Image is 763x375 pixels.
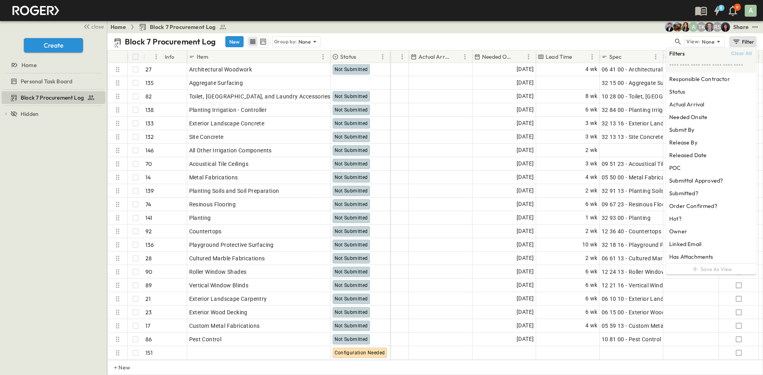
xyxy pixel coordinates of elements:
[335,229,368,234] span: Not Submitted
[733,23,749,31] div: Share
[189,200,236,208] span: Resinous Flooring
[602,214,651,222] span: 32 93 00 - Planting
[335,161,368,167] span: Not Submitted
[189,119,265,127] span: Exterior Landscape Concrete
[729,36,757,47] button: Filter
[189,173,238,181] span: Metal Fabrications
[145,214,153,222] p: 141
[2,75,105,88] div: Personal Task Boardtest
[145,349,153,357] p: 151
[318,52,328,62] button: Menu
[585,65,598,74] span: 4 wk
[147,52,155,61] button: Sort
[189,65,252,73] span: Architectural Woodwork
[732,37,755,46] div: Filter
[335,256,368,261] span: Not Submitted
[151,52,161,62] button: Menu
[669,177,723,185] h6: Submittal Approved?
[669,138,697,146] h6: Release By
[335,310,368,315] span: Not Submitted
[517,267,534,276] span: [DATE]
[335,337,368,342] span: Not Submitted
[585,308,598,317] span: 6 wk
[602,281,688,289] span: 12 21 16 - Vertical Window Blinds
[2,76,104,87] a: Personal Task Board
[517,78,534,87] span: [DATE]
[335,215,368,221] span: Not Submitted
[451,52,460,61] button: Sort
[730,49,753,58] button: Clear All
[189,241,274,249] span: Playground Protective Surfacing
[2,91,105,104] div: Block 7 Procurement Logtest
[391,52,400,61] button: Sort
[673,22,682,32] img: Rachel Villicana (rvillicana@cahill-sf.com)
[585,173,598,182] span: 4 wk
[669,227,687,235] h6: Owner
[145,268,152,276] p: 90
[145,146,154,154] p: 146
[517,105,534,114] span: [DATE]
[335,269,368,275] span: Not Submitted
[248,37,258,46] button: row view
[335,202,368,207] span: Not Submitted
[21,77,72,85] span: Personal Task Board
[602,254,705,262] span: 06 61 13 - Cultured Marble Fabrications
[585,267,598,276] span: 6 wk
[189,322,260,330] span: Custom Metal Fabrications
[145,106,154,114] p: 138
[517,281,534,290] span: [DATE]
[145,308,152,316] p: 23
[585,186,598,195] span: 2 wk
[110,23,232,31] nav: breadcrumbs
[145,295,151,303] p: 21
[110,23,126,31] a: Home
[517,132,534,141] span: [DATE]
[165,46,174,68] div: Info
[21,94,84,102] span: Block 7 Procurement Log
[335,296,368,302] span: Not Submitted
[517,227,534,236] span: [DATE]
[681,22,690,32] img: Kim Bowen (kbowen@cahill-sf.com)
[705,22,714,32] img: Jared Salin (jsalin@cahill-sf.com)
[145,227,152,235] p: 92
[145,173,151,181] p: 14
[517,254,534,263] span: [DATE]
[585,146,598,155] span: 2 wk
[602,160,688,168] span: 09 51 23 - Acoustical Tile Ceilings
[574,52,583,61] button: Sort
[274,38,297,46] p: Group by:
[145,187,154,195] p: 139
[517,213,534,222] span: [DATE]
[335,188,368,194] span: Not Submitted
[731,50,752,57] span: Clear All
[139,23,227,31] a: Block 7 Procurement Log
[145,254,152,262] p: 28
[669,151,707,159] h6: Released Date
[669,126,695,134] h6: Submit By
[189,106,267,114] span: Planting Irrigation - Controller
[689,22,698,32] div: Anna Gomez (agomez@guzmangc.com)
[80,21,105,32] button: close
[585,294,598,303] span: 6 wk
[585,227,598,236] span: 2 wk
[585,281,598,290] span: 6 wk
[602,295,707,303] span: 06 10 10 - Exterior Landscape Carpentry
[2,92,104,103] a: Block 7 Procurement Log
[585,119,598,128] span: 3 wk
[720,5,722,11] h6: 8
[189,133,224,141] span: Site Concrete
[582,240,598,249] span: 10 wk
[602,268,686,276] span: 12 24 13 - Roller Window Shades
[335,134,368,140] span: Not Submitted
[585,105,598,114] span: 6 wk
[669,202,717,210] h6: Order Confirmed?
[298,38,311,46] p: None
[602,335,661,343] span: 10 81 00 - Pest Control
[517,308,534,317] span: [DATE]
[602,133,664,141] span: 32 13 13 - Site Concrete
[358,52,366,61] button: Sort
[697,22,706,32] div: Teddy Khuong (tkhuong@guzmangc.com)
[145,133,154,141] p: 132
[145,160,152,168] p: 70
[587,52,597,62] button: Menu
